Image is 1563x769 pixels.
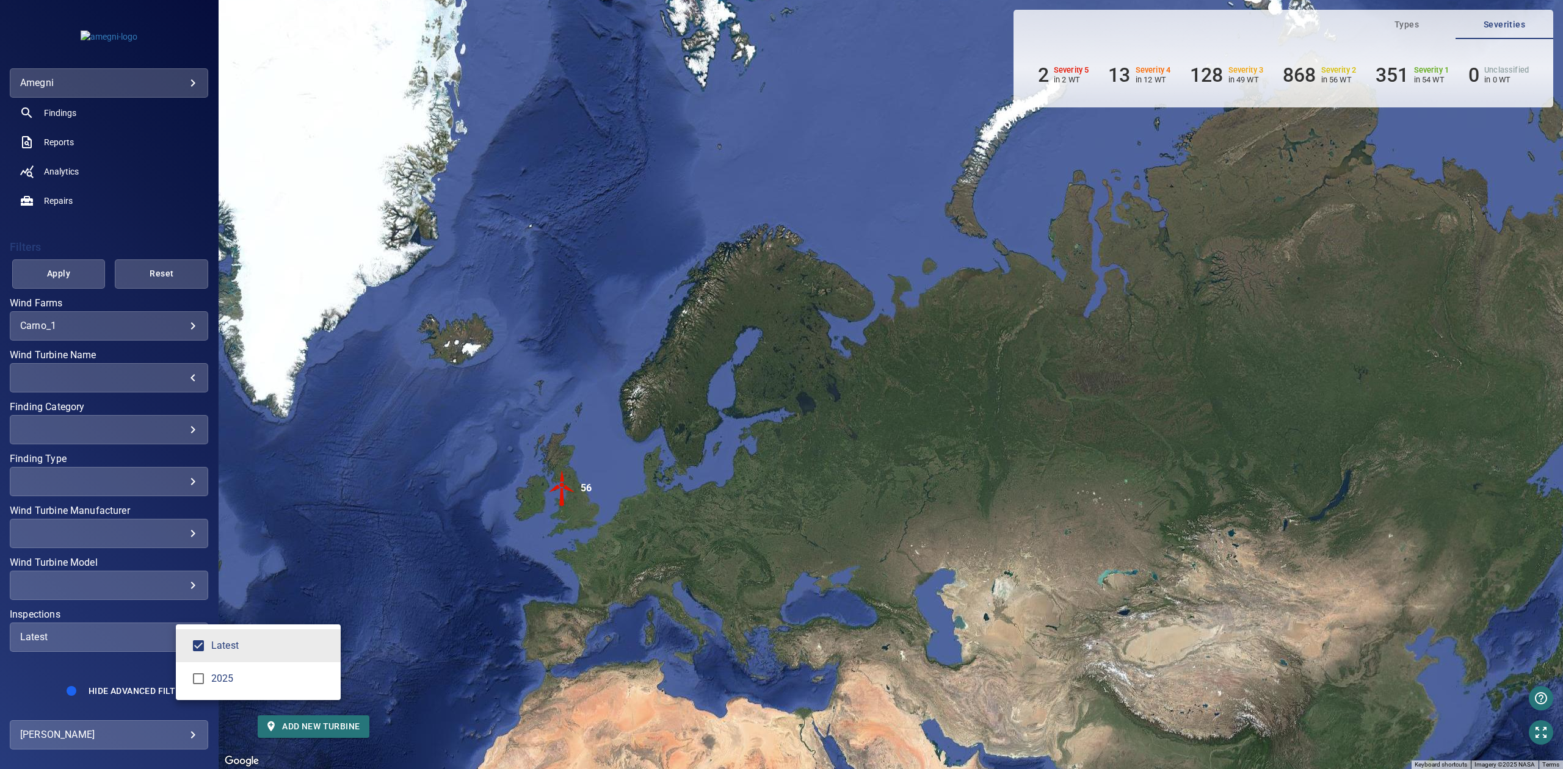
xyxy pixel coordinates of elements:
div: Inspections [10,623,208,652]
div: 2025 2025 [211,671,331,686]
ul: Latest [176,624,341,700]
span: Latest Latest [186,633,211,659]
span: 2025 2025 [186,666,211,691]
span: 2025 [211,671,331,686]
div: Latest Latest [211,638,331,653]
span: Latest [211,638,331,653]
